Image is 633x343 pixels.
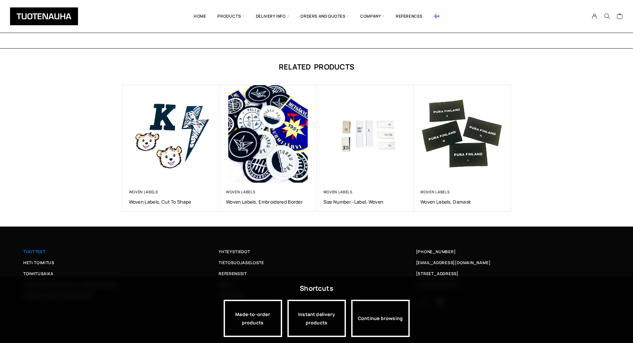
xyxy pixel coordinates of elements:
a: Instant delivery products [287,300,346,337]
a: Heti toimitus [23,259,219,266]
button: Search [601,13,613,19]
a: Yhteystiedot [219,248,414,255]
span: Toimitusaika [23,270,53,277]
img: Tuotenauha Oy [10,7,78,25]
a: Toimitusaika [23,270,219,277]
a: Woven labels [323,189,353,194]
a: Referenssit [219,270,414,277]
a: Woven labels, cut to shape [129,199,213,205]
a: [PHONE_NUMBER] [416,248,456,255]
span: Orders and quotes [295,5,355,28]
a: Size Number -Label, Woven [323,199,407,205]
div: Shortcuts [300,282,333,294]
a: References [390,5,428,28]
a: Woven labels, embroidered border [226,199,310,205]
a: Woven labels [420,189,450,194]
div: Continue browsing [351,300,410,337]
span: Tietosuojaseloste [219,259,264,266]
a: Woven labels [129,189,158,194]
a: Woven labels [226,189,255,194]
a: Made-to-order products [224,300,282,337]
span: Yhteystiedot [219,248,250,255]
span: Tuotteet [23,248,45,255]
span: Products [212,5,250,28]
img: Suomi [434,14,439,18]
span: Heti toimitus [23,259,54,266]
a: My Account [588,13,601,19]
a: Tietosuojaseloste [219,259,414,266]
span: Delivery info [250,5,295,28]
div: Related products [122,62,511,72]
a: [EMAIL_ADDRESS][DOMAIN_NAME] [416,259,491,266]
a: Woven labels, Damask [420,199,504,205]
span: Referenssit [219,270,247,277]
span: Company [355,5,390,28]
a: Tuotteet [23,248,219,255]
a: Cart [617,13,623,21]
span: [STREET_ADDRESS] [416,270,459,277]
a: Home [188,5,212,28]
